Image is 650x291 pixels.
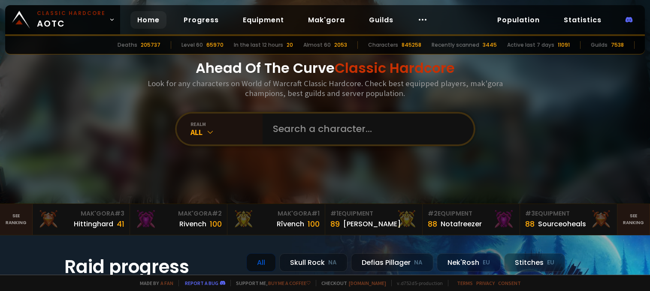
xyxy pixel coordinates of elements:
[279,253,348,272] div: Skull Rock
[160,280,173,286] a: a fan
[64,253,236,280] h1: Raid progress
[117,218,124,230] div: 41
[212,209,222,218] span: # 2
[38,209,124,218] div: Mak'Gora
[343,219,401,229] div: [PERSON_NAME]
[362,11,400,29] a: Guilds
[135,280,173,286] span: Made by
[118,41,137,49] div: Deaths
[483,258,490,267] small: EU
[303,41,331,49] div: Almost 60
[206,41,224,49] div: 65970
[483,41,497,49] div: 3445
[233,209,319,218] div: Mak'Gora
[130,204,227,235] a: Mak'Gora#2Rivench100
[547,258,554,267] small: EU
[210,218,222,230] div: 100
[185,280,218,286] a: Report a bug
[227,204,325,235] a: Mak'Gora#1Rîvench100
[330,209,339,218] span: # 1
[335,58,455,78] span: Classic Hardcore
[432,41,479,49] div: Recently scanned
[268,114,463,144] input: Search a character...
[144,78,506,98] h3: Look for any characters on World of Warcraft Classic Hardcore. Check best equipped players, mak'g...
[507,41,554,49] div: Active last 7 days
[391,280,443,286] span: v. d752d5 - production
[236,11,291,29] a: Equipment
[190,121,263,127] div: realm
[141,41,160,49] div: 205737
[525,218,535,230] div: 88
[37,9,106,30] span: AOTC
[525,209,535,218] span: # 3
[437,253,501,272] div: Nek'Rosh
[328,258,337,267] small: NA
[428,209,438,218] span: # 2
[476,280,495,286] a: Privacy
[37,9,106,17] small: Classic Hardcore
[330,209,417,218] div: Equipment
[538,219,586,229] div: Sourceoheals
[115,209,124,218] span: # 3
[287,41,293,49] div: 20
[268,280,311,286] a: Buy me a coffee
[490,11,547,29] a: Population
[441,219,482,229] div: Notafreezer
[181,41,203,49] div: Level 60
[428,218,437,230] div: 88
[230,280,311,286] span: Support me,
[423,204,520,235] a: #2Equipment88Notafreezer
[428,209,514,218] div: Equipment
[368,41,398,49] div: Characters
[349,280,386,286] a: [DOMAIN_NAME]
[498,280,521,286] a: Consent
[135,209,222,218] div: Mak'Gora
[457,280,473,286] a: Terms
[351,253,433,272] div: Defias Pillager
[504,253,565,272] div: Stitches
[611,41,624,49] div: 7538
[308,218,320,230] div: 100
[196,58,455,78] h1: Ahead Of The Curve
[414,258,423,267] small: NA
[617,204,650,235] a: Seeranking
[179,219,206,229] div: Rivench
[130,11,166,29] a: Home
[325,204,423,235] a: #1Equipment89[PERSON_NAME]
[525,209,612,218] div: Equipment
[277,219,304,229] div: Rîvench
[316,280,386,286] span: Checkout
[311,209,320,218] span: # 1
[330,218,340,230] div: 89
[234,41,283,49] div: In the last 12 hours
[558,41,570,49] div: 11091
[334,41,347,49] div: 2053
[402,41,421,49] div: 845258
[5,5,120,34] a: Classic HardcoreAOTC
[190,127,263,137] div: All
[557,11,608,29] a: Statistics
[33,204,130,235] a: Mak'Gora#3Hittinghard41
[74,219,113,229] div: Hittinghard
[520,204,617,235] a: #3Equipment88Sourceoheals
[246,253,276,272] div: All
[177,11,226,29] a: Progress
[301,11,352,29] a: Mak'gora
[591,41,608,49] div: Guilds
